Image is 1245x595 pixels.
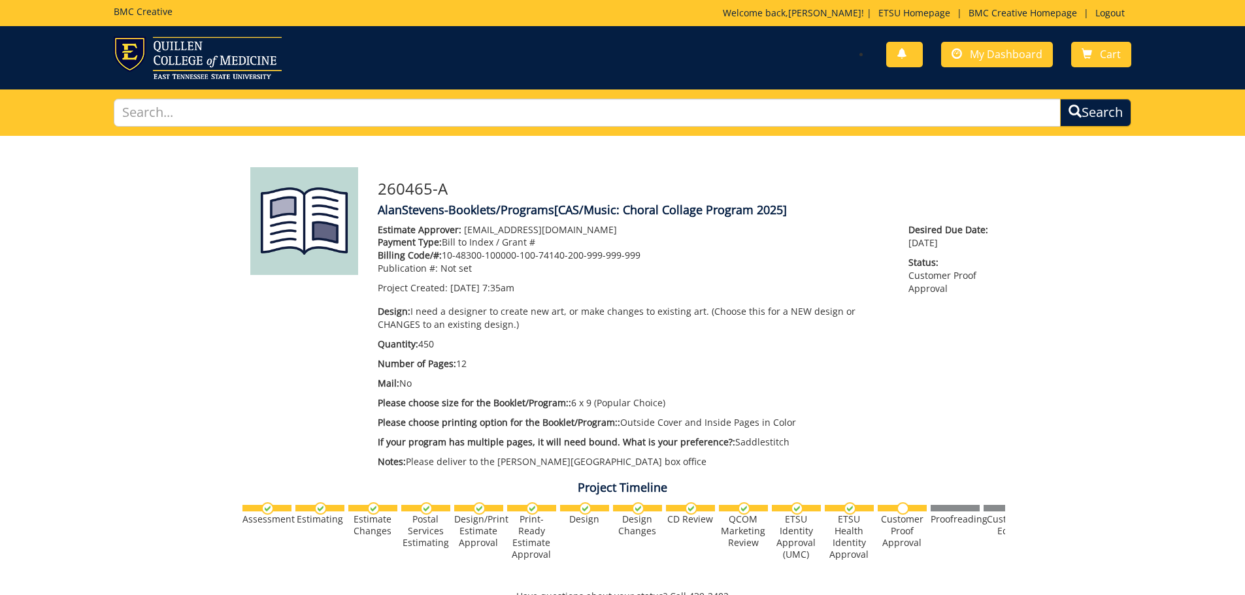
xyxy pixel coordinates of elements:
[984,513,1033,537] div: Customer Edits
[114,99,1061,127] input: Search...
[378,236,889,249] p: Bill to Index / Grant #
[378,416,620,428] span: Please choose printing option for the Booklet/Program::
[844,502,856,515] img: checkmark
[908,256,995,269] span: Status:
[378,455,889,468] p: Please deliver to the [PERSON_NAME][GEOGRAPHIC_DATA] box office
[738,502,750,515] img: checkmark
[378,436,735,448] span: If your program has multiple pages, it will need bound. What is your preference?:
[772,513,821,560] div: ETSU Identity Approval (UMC)
[473,502,486,515] img: checkmark
[825,513,874,560] div: ETSU Health Identity Approval
[378,338,889,351] p: 450
[719,513,768,549] div: QCOM Marketing Review
[314,502,327,515] img: checkmark
[242,513,291,525] div: Assessment
[666,513,715,525] div: CD Review
[791,502,803,515] img: checkmark
[613,513,662,537] div: Design Changes
[401,513,450,549] div: Postal Services Estimating
[897,502,909,515] img: no
[378,396,571,409] span: Please choose size for the Booklet/Program::
[908,223,995,249] p: [DATE]
[114,7,173,16] h5: BMC Creative
[962,7,1084,19] a: BMC Creative Homepage
[378,455,406,468] span: Notes:
[1060,99,1131,127] button: Search
[507,513,556,560] div: Print-Ready Estimate Approval
[378,180,995,197] h3: 260465-A
[378,249,889,262] p: 10-48300-100000-100-74140-200-999-999-999
[378,357,456,370] span: Number of Pages:
[378,377,399,389] span: Mail:
[579,502,591,515] img: checkmark
[378,249,442,261] span: Billing Code/#:
[1089,7,1131,19] a: Logout
[378,416,889,429] p: Outside Cover and Inside Pages in Color
[554,202,787,217] span: [CAS/Music: Choral Collage Program 2025]
[872,7,957,19] a: ETSU Homepage
[420,502,433,515] img: checkmark
[367,502,380,515] img: checkmark
[250,167,358,275] img: Product featured image
[908,256,995,295] p: Customer Proof Approval
[632,502,644,515] img: checkmark
[723,7,1131,20] p: Welcome back, ! | | |
[941,42,1053,67] a: My Dashboard
[378,436,889,449] p: Saddlestitch
[560,513,609,525] div: Design
[378,281,448,294] span: Project Created:
[378,305,889,331] p: I need a designer to create new art, or make changes to existing art. (Choose this for a NEW desi...
[261,502,274,515] img: checkmark
[378,377,889,390] p: No
[378,305,410,317] span: Design:
[295,513,344,525] div: Estimating
[450,281,514,294] span: [DATE] 7:35am
[440,262,472,274] span: Not set
[908,223,995,236] span: Desired Due Date:
[1100,47,1121,61] span: Cart
[241,481,1005,494] h4: Project Timeline
[685,502,697,515] img: checkmark
[378,262,438,274] span: Publication #:
[378,223,461,236] span: Estimate Approver:
[454,513,503,549] div: Design/Print Estimate Approval
[378,223,889,236] p: [EMAIL_ADDRESS][DOMAIN_NAME]
[1071,42,1131,67] a: Cart
[931,513,980,525] div: Proofreading
[878,513,927,549] div: Customer Proof Approval
[348,513,397,537] div: Estimate Changes
[788,7,861,19] a: [PERSON_NAME]
[526,502,539,515] img: checkmark
[378,396,889,410] p: 6 x 9 (Popular Choice)
[378,338,418,350] span: Quantity:
[378,357,889,370] p: 12
[970,47,1042,61] span: My Dashboard
[378,236,442,248] span: Payment Type:
[378,204,995,217] h4: AlanStevens-Booklets/Programs
[114,37,282,79] img: ETSU logo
